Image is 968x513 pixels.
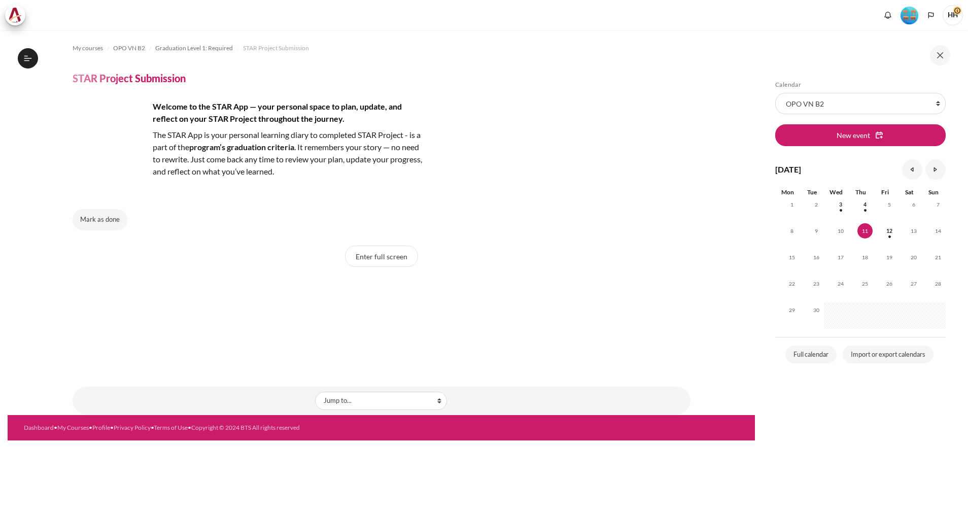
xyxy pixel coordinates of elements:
span: Sun [928,188,939,196]
a: My courses [73,42,103,54]
span: 21 [930,250,946,265]
a: Terms of Use [154,424,188,431]
span: OPO VN B2 [113,44,145,53]
img: yuki [73,100,149,177]
nav: Navigation bar [73,40,690,56]
div: Level #4 [901,6,918,24]
a: Wednesday, 3 September events [833,201,848,208]
a: Privacy Policy [114,424,151,431]
a: Friday, 12 September events [882,228,897,234]
section: Blocks [775,81,946,365]
span: 9 [809,223,824,238]
span: 5 [882,197,897,212]
h4: [DATE] [775,163,801,176]
span: 4 [857,197,873,212]
span: 8 [784,223,800,238]
span: Graduation Level 1: Required [155,44,233,53]
span: 2 [809,197,824,212]
span: 7 [930,197,946,212]
section: Content [8,30,755,415]
span: 20 [906,250,921,265]
span: 25 [857,276,873,291]
span: 13 [906,223,921,238]
span: 10 [833,223,848,238]
a: Graduation Level 1: Required [155,42,233,54]
div: Show notification window with no new notifications [880,8,895,23]
span: Tue [807,188,817,196]
a: Import or export calendars [843,346,934,364]
a: Full calendar [785,346,837,364]
button: Languages [923,8,939,23]
td: Today [848,223,873,250]
a: Architeck Architeck [5,5,30,25]
h4: Welcome to the STAR App — your personal space to plan, update, and reflect on your STAR Project t... [73,100,428,125]
span: 3 [833,197,848,212]
span: 18 [857,250,873,265]
a: My Courses [57,424,89,431]
span: 1 [784,197,800,212]
span: 28 [930,276,946,291]
span: HH [943,5,963,25]
h5: Calendar [775,81,946,89]
img: Level #4 [901,7,918,24]
a: User menu [943,5,963,25]
iframe: STAR Project Submission [305,277,458,353]
a: Copyright © 2024 BTS All rights reserved [191,424,300,431]
a: OPO VN B2 [113,42,145,54]
span: STAR Project Submission [243,44,309,53]
img: Architeck [8,8,22,23]
span: 14 [930,223,946,238]
a: Profile [92,424,110,431]
span: Mon [781,188,794,196]
button: New event [775,124,946,146]
button: Enter full screen [345,246,418,267]
span: 11 [857,223,873,238]
span: 26 [882,276,897,291]
p: The STAR App is your personal learning diary to completed STAR Project - is a part of the . It re... [73,129,428,178]
span: 30 [809,302,824,318]
span: 6 [906,197,921,212]
span: 27 [906,276,921,291]
a: Level #4 [896,6,922,24]
strong: program’s graduation criteria [189,142,294,152]
h4: STAR Project Submission [73,72,186,85]
span: Fri [881,188,889,196]
a: STAR Project Submission [243,42,309,54]
span: 16 [809,250,824,265]
a: Dashboard [24,424,54,431]
span: 24 [833,276,848,291]
span: 22 [784,276,800,291]
span: Wed [829,188,843,196]
span: 19 [882,250,897,265]
span: New event [837,130,870,141]
span: My courses [73,44,103,53]
span: 29 [784,302,800,318]
span: 23 [809,276,824,291]
span: 12 [882,223,897,238]
span: Sat [905,188,914,196]
div: • • • • • [24,423,421,432]
span: Thu [855,188,866,196]
span: 15 [784,250,800,265]
span: 17 [833,250,848,265]
a: Thursday, 4 September events [857,201,873,208]
button: Mark STAR Project Submission as done [73,209,127,230]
